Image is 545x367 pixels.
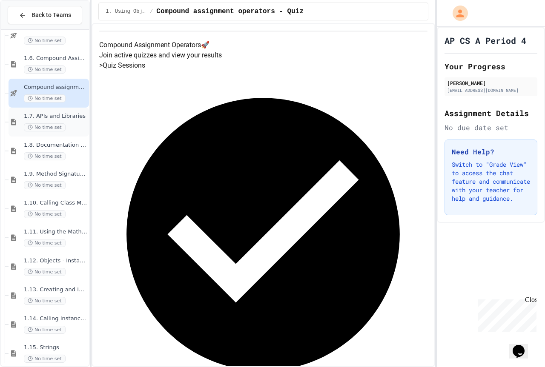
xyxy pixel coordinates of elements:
[24,181,66,189] span: No time set
[24,37,66,45] span: No time set
[24,210,66,218] span: No time set
[24,142,87,149] span: 1.8. Documentation with Comments and Preconditions
[32,11,71,20] span: Back to Teams
[452,160,530,203] p: Switch to "Grade View" to access the chat feature and communicate with your teacher for help and ...
[447,79,535,87] div: [PERSON_NAME]
[24,152,66,160] span: No time set
[24,268,66,276] span: No time set
[24,286,87,293] span: 1.13. Creating and Initializing Objects: Constructors
[452,147,530,157] h3: Need Help?
[24,55,87,62] span: 1.6. Compound Assignment Operators
[24,228,87,236] span: 1.11. Using the Math Class
[24,297,66,305] span: No time set
[3,3,59,54] div: Chat with us now!Close
[445,34,526,46] h1: AP CS A Period 4
[24,315,87,322] span: 1.14. Calling Instance Methods
[106,8,146,15] span: 1. Using Objects and Methods
[24,344,87,351] span: 1.15. Strings
[444,3,470,23] div: My Account
[509,333,536,358] iframe: chat widget
[445,60,537,72] h2: Your Progress
[445,107,537,119] h2: Assignment Details
[24,171,87,178] span: 1.9. Method Signatures
[24,355,66,363] span: No time set
[99,50,427,60] p: Join active quizzes and view your results
[24,199,87,207] span: 1.10. Calling Class Methods
[24,257,87,265] span: 1.12. Objects - Instances of Classes
[447,87,535,94] div: [EMAIL_ADDRESS][DOMAIN_NAME]
[24,113,87,120] span: 1.7. APIs and Libraries
[445,122,537,133] div: No due date set
[24,326,66,334] span: No time set
[24,94,66,102] span: No time set
[24,84,87,91] span: Compound assignment operators - Quiz
[156,6,304,17] span: Compound assignment operators - Quiz
[24,65,66,74] span: No time set
[99,60,427,71] h5: > Quiz Sessions
[24,123,66,131] span: No time set
[8,6,82,24] button: Back to Teams
[150,8,153,15] span: /
[24,239,66,247] span: No time set
[474,296,536,332] iframe: chat widget
[99,40,427,50] h4: Compound Assignment Operators 🚀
